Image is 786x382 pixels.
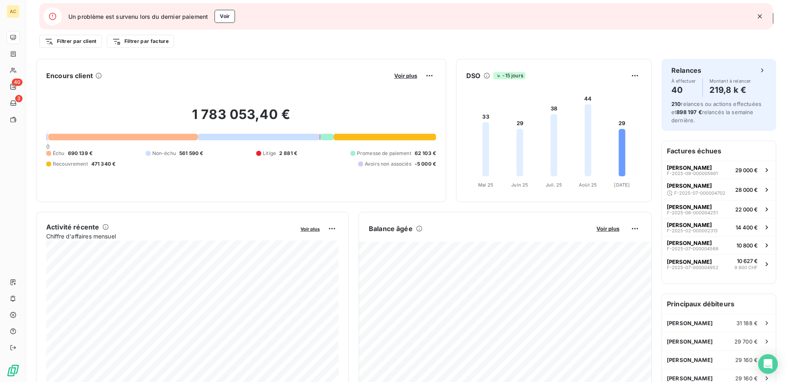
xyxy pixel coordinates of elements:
button: [PERSON_NAME]F-2025-06-00000425122 000 € [662,200,776,218]
span: 898 197 € [676,109,702,115]
span: F-2025-09-000005661 [667,171,718,176]
img: Logo LeanPay [7,364,20,377]
span: 29 160 € [735,357,758,363]
button: [PERSON_NAME]F-2025-07-00000495210 627 €9 900 CHF [662,254,776,274]
button: [PERSON_NAME]F-2025-02-00000231314 400 € [662,218,776,236]
button: Voir plus [594,225,622,232]
span: F-2025-07-000004952 [667,265,718,270]
span: -15 jours [493,72,525,79]
span: Litige [263,150,276,157]
h6: Relances [671,65,701,75]
span: relances ou actions effectuées et relancés la semaine dernière. [671,101,761,124]
span: [PERSON_NAME] [667,338,713,345]
span: 10 800 € [736,242,758,249]
span: F-2025-07-000004702 [674,191,725,195]
button: Voir [215,10,235,23]
button: [PERSON_NAME]F-2025-09-00000566129 000 € [662,161,776,179]
span: Voir plus [300,226,320,232]
span: 62 103 € [415,150,436,157]
span: [PERSON_NAME] [667,375,713,382]
span: 210 [671,101,681,107]
tspan: Août 25 [579,182,597,188]
span: [PERSON_NAME] [667,357,713,363]
span: Un problème est survenu lors du dernier paiement [68,12,208,21]
span: F-2025-02-000002313 [667,228,718,233]
span: 2 881 € [279,150,297,157]
span: [PERSON_NAME] [667,320,713,326]
span: -5 000 € [415,160,436,168]
tspan: [DATE] [614,182,630,188]
span: 31 188 € [736,320,758,326]
span: 10 627 € [737,258,758,264]
span: 471 340 € [91,160,115,168]
button: Filtrer par facture [107,35,174,48]
span: [PERSON_NAME] [667,222,712,228]
span: [PERSON_NAME] [667,258,712,265]
div: AC [7,5,20,18]
span: 561 590 € [179,150,203,157]
h6: Encours client [46,71,93,81]
h6: Activité récente [46,222,99,232]
span: 22 000 € [735,206,758,213]
span: [PERSON_NAME] [667,204,712,210]
button: [PERSON_NAME]F-2025-07-00000470228 000 € [662,179,776,200]
span: À effectuer [671,79,696,83]
button: Voir plus [392,72,420,79]
span: 28 000 € [735,187,758,193]
span: Chiffre d'affaires mensuel [46,232,295,240]
h4: 219,8 k € [709,83,751,97]
span: Voir plus [596,225,619,232]
h6: Principaux débiteurs [662,294,776,314]
button: Filtrer par client [39,35,102,48]
span: 9 900 CHF [734,264,758,271]
span: Échu [53,150,65,157]
h6: Factures échues [662,141,776,161]
span: 29 700 € [734,338,758,345]
span: Montant à relancer [709,79,751,83]
span: 0 [46,143,50,150]
span: Recouvrement [53,160,88,168]
span: Avoirs non associés [365,160,411,168]
span: 14 400 € [736,224,758,231]
tspan: Juil. 25 [546,182,562,188]
h4: 40 [671,83,696,97]
tspan: Juin 25 [511,182,528,188]
span: Non-échu [152,150,176,157]
span: [PERSON_NAME] [667,182,712,189]
span: Voir plus [394,72,417,79]
h2: 1 783 053,40 € [46,106,436,131]
span: [PERSON_NAME] [667,164,712,171]
span: [PERSON_NAME] [667,240,712,246]
h6: DSO [466,71,480,81]
span: 29 000 € [735,167,758,173]
div: Open Intercom Messenger [758,354,778,374]
span: 3 [15,95,23,102]
span: Promesse de paiement [357,150,411,157]
span: 29 160 € [735,375,758,382]
span: 40 [12,79,23,86]
button: Voir plus [298,225,322,232]
span: F-2025-06-000004251 [667,210,718,215]
span: F-2025-07-000004568 [667,246,718,251]
button: [PERSON_NAME]F-2025-07-00000456810 800 € [662,236,776,254]
tspan: Mai 25 [478,182,493,188]
span: 690 139 € [68,150,93,157]
h6: Balance âgée [369,224,413,234]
